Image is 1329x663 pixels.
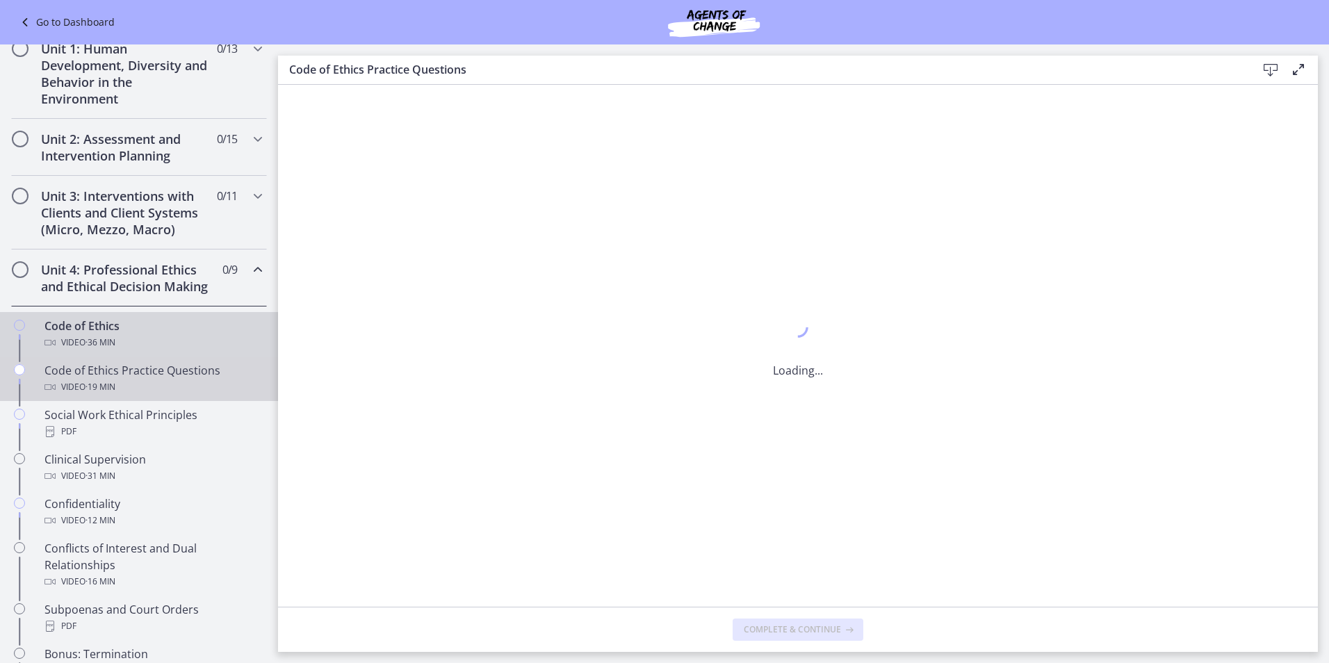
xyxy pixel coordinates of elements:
[44,573,261,590] div: Video
[217,188,237,204] span: 0 / 11
[44,362,261,395] div: Code of Ethics Practice Questions
[85,573,115,590] span: · 16 min
[44,318,261,351] div: Code of Ethics
[222,261,237,278] span: 0 / 9
[744,624,841,635] span: Complete & continue
[44,496,261,529] div: Confidentiality
[41,131,211,164] h2: Unit 2: Assessment and Intervention Planning
[85,512,115,529] span: · 12 min
[85,468,115,484] span: · 31 min
[44,379,261,395] div: Video
[217,40,237,57] span: 0 / 13
[44,423,261,440] div: PDF
[17,14,115,31] a: Go to Dashboard
[41,261,211,295] h2: Unit 4: Professional Ethics and Ethical Decision Making
[773,313,823,345] div: 1
[217,131,237,147] span: 0 / 15
[773,362,823,379] p: Loading...
[44,540,261,590] div: Conflicts of Interest and Dual Relationships
[44,618,261,635] div: PDF
[733,619,863,641] button: Complete & continue
[41,188,211,238] h2: Unit 3: Interventions with Clients and Client Systems (Micro, Mezzo, Macro)
[289,61,1234,78] h3: Code of Ethics Practice Questions
[85,379,115,395] span: · 19 min
[41,40,211,107] h2: Unit 1: Human Development, Diversity and Behavior in the Environment
[44,334,261,351] div: Video
[44,451,261,484] div: Clinical Supervision
[85,334,115,351] span: · 36 min
[630,6,797,39] img: Agents of Change Social Work Test Prep
[44,407,261,440] div: Social Work Ethical Principles
[44,601,261,635] div: Subpoenas and Court Orders
[44,512,261,529] div: Video
[44,468,261,484] div: Video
